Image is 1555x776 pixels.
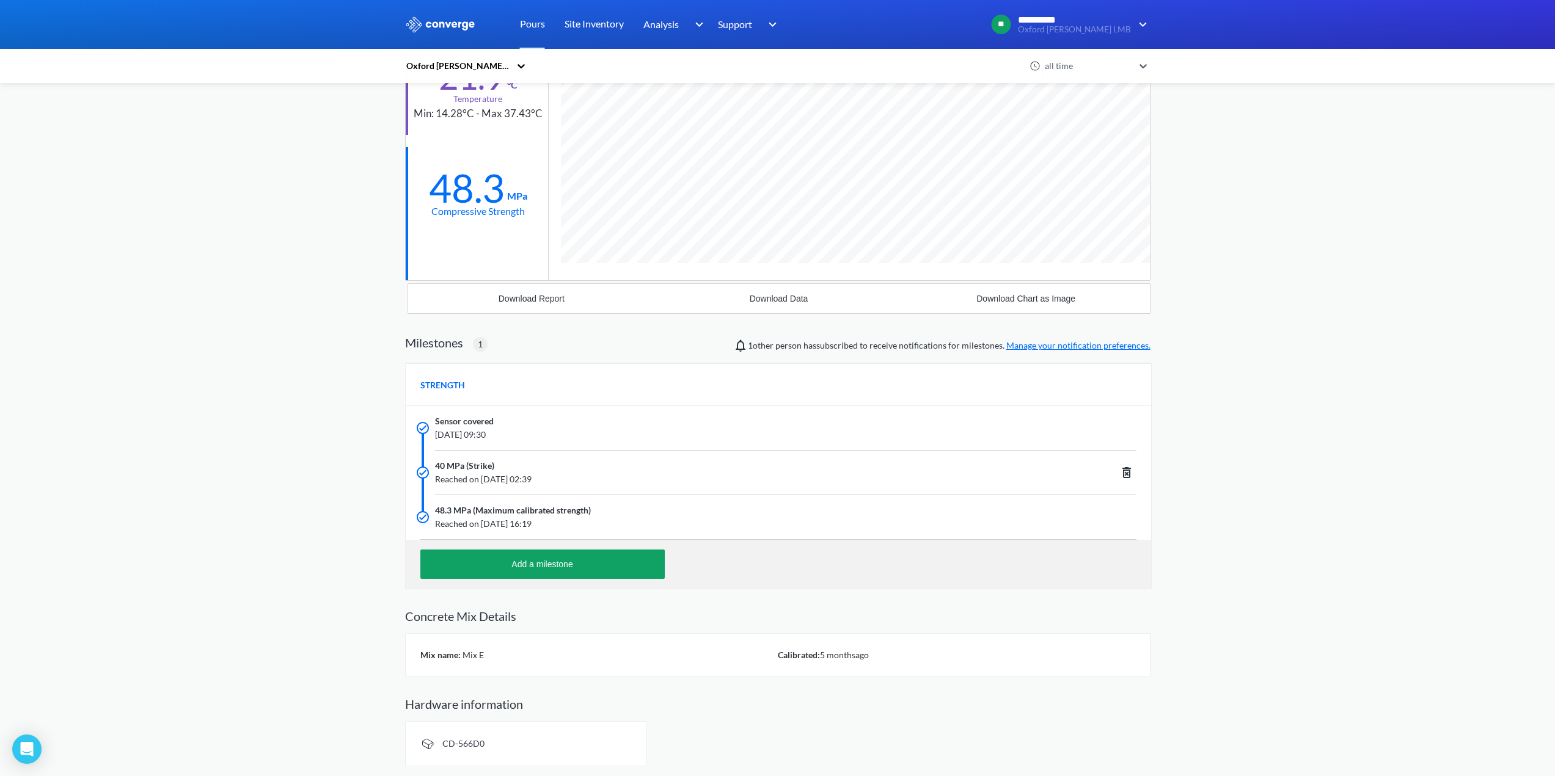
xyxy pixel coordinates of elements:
img: logo_ewhite.svg [405,16,476,32]
h2: Concrete Mix Details [405,609,1151,623]
span: CD-566D0 [442,738,485,749]
img: downArrow.svg [761,17,780,32]
span: Mix name: [420,650,461,660]
span: Mix E [461,650,484,660]
button: Download Data [655,284,902,313]
div: Open Intercom Messenger [12,734,42,764]
span: Reached on [DATE] 16:19 [435,517,989,531]
span: 5 months ago [820,650,869,660]
span: [DATE] 09:30 [435,428,989,441]
div: Download Report [499,294,565,303]
div: Compressive Strength [431,203,525,219]
span: 48.3 MPa (Maximum calibrated strength) [435,504,591,517]
button: Download Report [408,284,656,313]
span: Analysis [643,16,679,32]
h2: Milestones [405,335,463,350]
img: signal-icon.svg [420,736,435,751]
span: 40 MPa (Strike) [435,459,494,473]
img: downArrow.svg [687,17,706,32]
span: STRENGTH [420,379,465,392]
div: all time [1042,59,1133,73]
button: Download Chart as Image [902,284,1150,313]
div: Oxford [PERSON_NAME] LMB [405,59,510,73]
a: Manage your notification preferences. [1006,340,1151,350]
div: Temperature [453,92,502,106]
span: 1 [478,338,483,351]
button: Add a milestone [420,549,665,579]
img: icon-clock.svg [1030,60,1041,71]
div: Download Data [750,294,808,303]
span: person has subscribed to receive notifications for milestones. [748,339,1151,352]
div: 21.9 [439,62,505,92]
span: Nathan Rogers [748,340,774,350]
span: Sensor covered [435,415,494,428]
img: notifications-icon.svg [733,338,748,353]
span: Reached on [DATE] 02:39 [435,473,989,486]
span: Support [718,16,752,32]
div: Download Chart as Image [976,294,1075,303]
span: Calibrated: [778,650,820,660]
img: downArrow.svg [1131,17,1151,32]
div: 48.3 [429,173,505,203]
h2: Hardware information [405,697,1151,711]
span: Oxford [PERSON_NAME] LMB [1018,25,1131,34]
div: Min: 14.28°C - Max 37.43°C [414,106,543,122]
